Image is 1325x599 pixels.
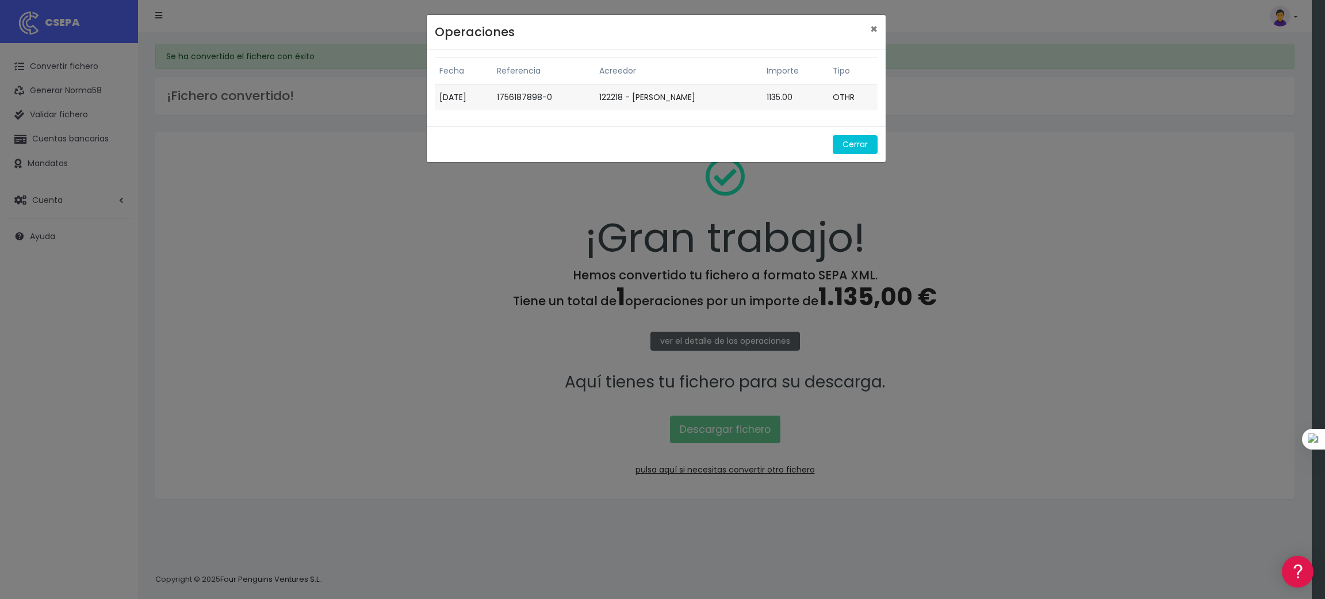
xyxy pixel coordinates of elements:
a: POWERED BY ENCHANT [158,331,221,342]
a: General [12,247,219,264]
td: 122218 - [PERSON_NAME] [595,85,762,111]
a: Formatos [12,145,219,163]
div: Programadores [12,276,219,287]
button: Close [862,15,886,43]
button: Contáctanos [12,308,219,328]
button: Cerrar [833,135,878,154]
td: OTHR [828,85,878,111]
a: Información general [12,98,219,116]
th: Referencia [492,58,595,85]
h4: Operaciones [435,23,515,41]
div: Información general [12,80,219,91]
a: Perfiles de empresas [12,199,219,217]
div: Facturación [12,228,219,239]
th: Importe [762,58,828,85]
td: 1135.00 [762,85,828,111]
td: 1756187898-0 [492,85,595,111]
a: Videotutoriales [12,181,219,199]
td: [DATE] [435,85,492,111]
span: × [870,21,878,37]
th: Fecha [435,58,492,85]
a: API [12,294,219,312]
th: Acreedor [595,58,762,85]
div: Convertir ficheros [12,127,219,138]
th: Tipo [828,58,878,85]
a: Problemas habituales [12,163,219,181]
